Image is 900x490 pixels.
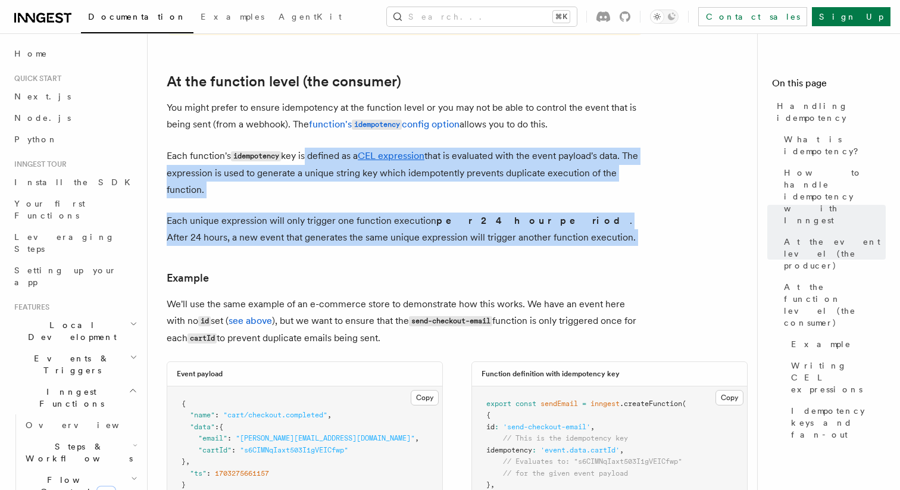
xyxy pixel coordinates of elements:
[236,434,415,442] span: "[PERSON_NAME][EMAIL_ADDRESS][DOMAIN_NAME]"
[182,480,186,489] span: }
[10,260,140,293] a: Setting up your app
[167,148,643,198] p: Each function's key is defined as a that is evaluated with the event payload's data. The expressi...
[231,151,281,161] code: idempotency
[187,333,217,344] code: cartId
[10,43,140,64] a: Home
[182,400,186,408] span: {
[14,135,58,144] span: Python
[207,469,211,477] span: :
[167,296,643,347] p: We'll use the same example of an e-commerce store to demonstrate how this works. We have an event...
[10,107,140,129] a: Node.js
[26,420,148,430] span: Overview
[777,100,886,124] span: Handling idempotency
[81,4,193,33] a: Documentation
[786,333,886,355] a: Example
[791,338,851,350] span: Example
[486,411,490,419] span: {
[182,457,186,466] span: }
[486,400,511,408] span: export
[229,315,272,326] a: see above
[167,99,643,133] p: You might prefer to ensure idempotency at the function level or you may not be able to control th...
[240,446,348,454] span: "s6CIMNqIaxt503I1gVEICfwp"
[21,436,140,469] button: Steps & Workflows
[14,232,115,254] span: Leveraging Steps
[540,400,578,408] span: sendEmail
[620,400,682,408] span: .createFunction
[201,12,264,21] span: Examples
[482,369,620,379] h3: Function definition with idempotency key
[21,441,133,464] span: Steps & Workflows
[436,215,630,226] strong: per 24 hour period
[14,199,85,220] span: Your first Functions
[10,74,61,83] span: Quick start
[10,348,140,381] button: Events & Triggers
[21,414,140,436] a: Overview
[10,171,140,193] a: Install the SDK
[232,446,236,454] span: :
[227,434,232,442] span: :
[387,7,577,26] button: Search...⌘K
[553,11,570,23] kbd: ⌘K
[88,12,186,21] span: Documentation
[190,423,215,431] span: "data"
[590,423,595,431] span: ,
[10,314,140,348] button: Local Development
[786,400,886,445] a: Idempotency keys and fan-out
[772,95,886,129] a: Handling idempotency
[779,162,886,231] a: How to handle idempotency with Inngest
[791,405,886,441] span: Idempotency keys and fan-out
[186,457,190,466] span: ,
[14,266,117,287] span: Setting up your app
[271,4,349,32] a: AgentKit
[215,469,269,477] span: 1703275661157
[779,231,886,276] a: At the event level (the producer)
[219,423,223,431] span: {
[223,411,327,419] span: "cart/checkout.completed"
[486,446,532,454] span: idempotency
[198,434,227,442] span: "email"
[620,446,624,454] span: ,
[582,400,586,408] span: =
[167,213,643,246] p: Each unique expression will only trigger one function execution . After 24 hours, a new event tha...
[167,73,401,90] a: At the function level (the consumer)
[791,360,886,395] span: Writing CEL expressions
[503,457,682,466] span: // Evaluates to: "s6CIMNqIaxt503I1gVEICfwp"
[10,129,140,150] a: Python
[415,434,419,442] span: ,
[698,7,807,26] a: Contact sales
[715,390,743,405] button: Copy
[779,129,886,162] a: What is idempotency?
[779,276,886,333] a: At the function level (the consumer)
[503,434,628,442] span: // This is the idempotency key
[215,423,219,431] span: :
[411,390,439,405] button: Copy
[327,411,332,419] span: ,
[532,446,536,454] span: :
[772,76,886,95] h4: On this page
[10,193,140,226] a: Your first Functions
[215,411,219,419] span: :
[10,352,130,376] span: Events & Triggers
[10,319,130,343] span: Local Development
[190,411,215,419] span: "name"
[279,12,342,21] span: AgentKit
[167,270,209,286] a: Example
[503,423,590,431] span: 'send-checkout-email'
[193,4,271,32] a: Examples
[784,281,886,329] span: At the function level (the consumer)
[10,302,49,312] span: Features
[10,86,140,107] a: Next.js
[486,480,490,489] span: }
[784,236,886,271] span: At the event level (the producer)
[486,423,495,431] span: id
[10,386,129,410] span: Inngest Functions
[309,118,460,130] a: function'sidempotencyconfig option
[540,446,620,454] span: 'event.data.cartId'
[177,369,223,379] h3: Event payload
[10,226,140,260] a: Leveraging Steps
[650,10,679,24] button: Toggle dark mode
[14,113,71,123] span: Node.js
[786,355,886,400] a: Writing CEL expressions
[682,400,686,408] span: (
[515,400,536,408] span: const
